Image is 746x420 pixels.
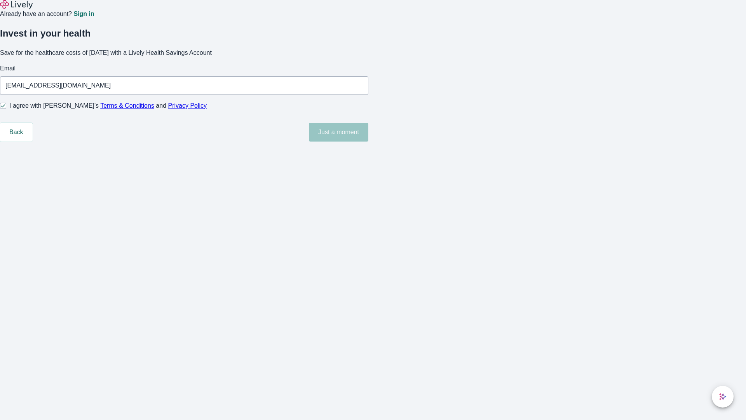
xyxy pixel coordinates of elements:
a: Privacy Policy [168,102,207,109]
a: Sign in [73,11,94,17]
svg: Lively AI Assistant [719,393,727,401]
button: chat [712,386,734,408]
span: I agree with [PERSON_NAME]’s and [9,101,207,110]
a: Terms & Conditions [100,102,154,109]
